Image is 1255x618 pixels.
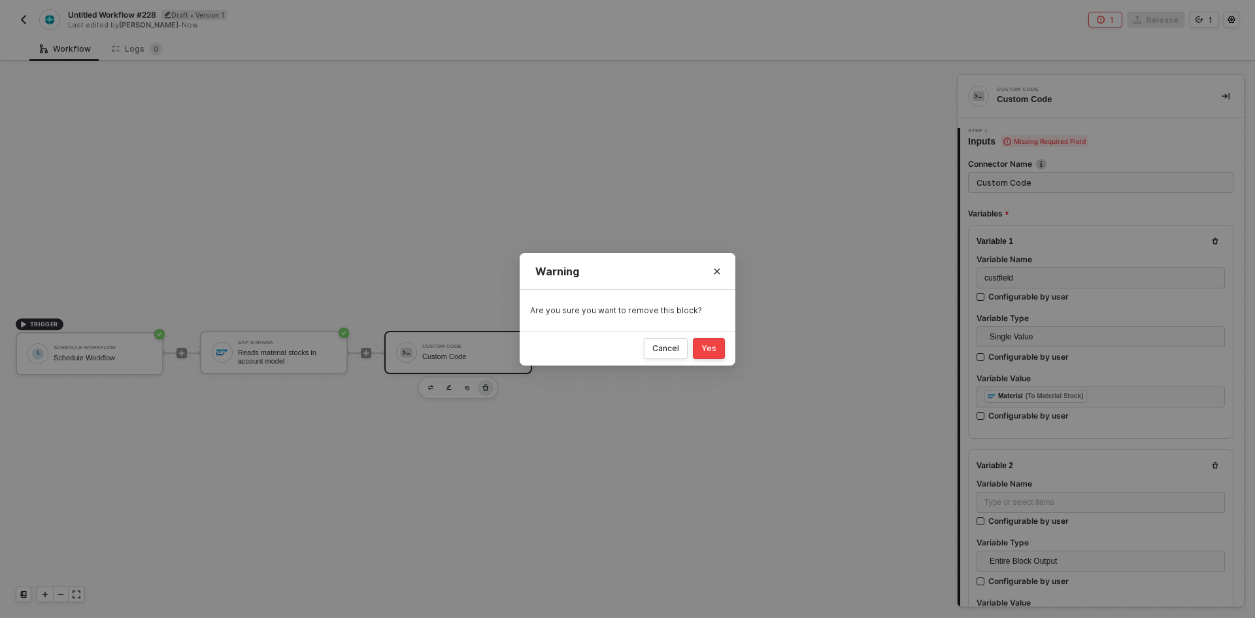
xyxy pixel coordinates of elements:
[1209,14,1213,26] div: 1
[530,305,725,316] div: Are you sure you want to remove this block?
[984,273,1013,283] span: custfield
[1001,135,1088,147] span: Missing Required Field
[1036,159,1046,169] img: icon-info
[154,329,165,339] span: icon-success-page
[216,347,228,358] img: icon
[41,591,49,598] span: icon-play
[465,385,470,390] img: copy-block
[968,128,1088,133] span: Step 1
[446,385,452,390] img: edit-cred
[150,43,163,56] sup: 0
[423,380,439,396] button: edit-cred
[57,591,65,598] span: icon-minus
[990,327,1217,347] span: Single Value
[1190,12,1218,27] button: 1
[20,320,27,328] span: icon-play
[988,351,1069,362] div: Configurable by user
[977,478,1225,489] label: Variable Name
[54,354,152,362] div: Schedule Workflow
[977,460,1013,472] div: Variable 2
[1110,14,1114,26] div: 1
[988,392,996,400] img: fieldIcon
[54,345,152,351] div: Schedule Workflow
[1228,16,1235,24] span: icon-settings
[68,9,156,20] span: Untitled Workflow #228
[161,10,227,20] div: Draft • Version 1
[73,591,80,598] span: icon-expand
[119,20,178,29] span: [PERSON_NAME]
[997,94,1201,105] div: Custom Code
[968,206,1009,222] span: Variables
[977,597,1225,608] label: Variable Value
[977,254,1225,265] label: Variable Name
[988,515,1069,526] div: Configurable by user
[535,264,720,278] div: Warning
[238,340,336,345] div: SAP S/4HANA
[973,90,984,102] img: integration-icon
[988,410,1069,421] div: Configurable by user
[339,328,349,338] span: icon-success-page
[164,11,171,18] span: icon-edit
[30,319,58,330] span: TRIGGER
[977,537,1225,548] label: Variable Type
[1222,92,1230,100] span: icon-collapse-right
[988,575,1069,587] div: Configurable by user
[238,349,336,365] div: Reads material stocks in account model
[968,135,1088,148] span: Inputs
[1026,391,1084,402] div: (To Material Stock)
[32,348,44,360] img: icon
[997,87,1193,92] div: Custom Code
[1196,16,1203,24] span: icon-versioning
[428,385,433,390] img: edit-cred
[701,343,716,353] div: Yes
[362,349,370,357] span: icon-play
[422,344,520,349] div: Custom Code
[18,14,29,25] img: back
[422,352,520,361] div: Custom Code
[1128,12,1184,27] button: Release
[977,313,1225,324] label: Variable Type
[977,373,1225,384] label: Variable Value
[988,291,1069,302] div: Configurable by user
[707,261,728,282] button: Close
[44,14,55,26] img: integration-icon
[968,158,1233,169] label: Connector Name
[652,343,679,353] div: Cancel
[68,20,626,30] div: Last edited by - Now
[977,236,1013,247] div: Variable 1
[1097,16,1105,24] span: icon-error-page
[441,380,457,396] button: edit-cred
[644,337,688,358] button: Cancel
[178,349,186,357] span: icon-play
[401,347,412,358] img: icon
[998,390,1023,402] div: Material
[460,380,475,396] button: copy-block
[1088,12,1122,27] button: 1
[693,337,725,358] button: Yes
[16,12,31,27] button: back
[112,43,163,56] div: Logs
[40,44,91,54] div: Workflow
[990,551,1217,571] span: Entire Block Output
[968,172,1233,193] input: Enter description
